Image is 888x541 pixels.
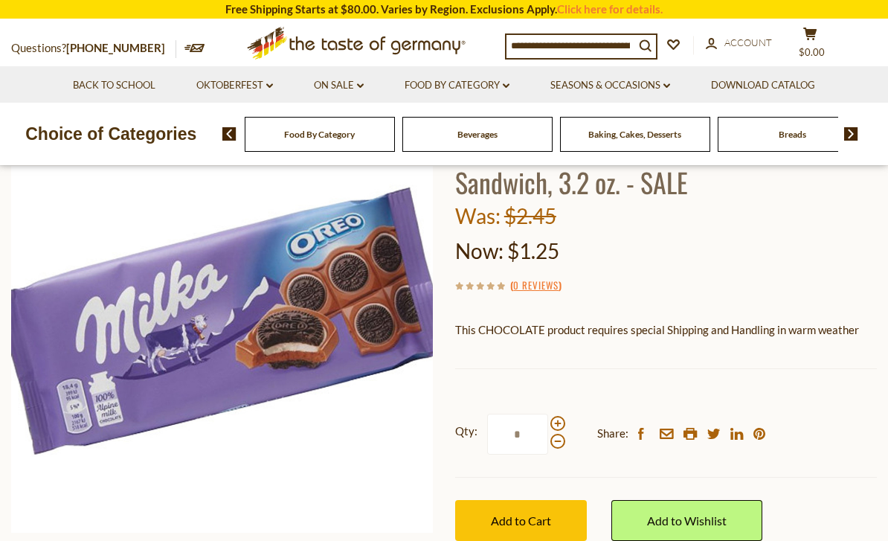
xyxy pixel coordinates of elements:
[196,77,273,94] a: Oktoberfest
[284,129,355,140] a: Food By Category
[588,129,681,140] a: Baking, Cakes, Desserts
[455,321,877,339] p: This CHOCOLATE product requires special Shipping and Handling in warm weather
[457,129,498,140] a: Beverages
[706,35,772,51] a: Account
[455,500,587,541] button: Add to Cart
[557,2,663,16] a: Click here for details.
[66,41,165,54] a: [PHONE_NUMBER]
[550,77,670,94] a: Seasons & Occasions
[487,414,548,455] input: Qty:
[491,513,551,528] span: Add to Cart
[405,77,509,94] a: Food By Category
[724,36,772,48] span: Account
[779,129,806,140] a: Breads
[73,77,155,94] a: Back to School
[222,127,237,141] img: previous arrow
[455,422,477,441] strong: Qty:
[513,278,559,294] a: 0 Reviews
[11,39,176,58] p: Questions?
[507,238,559,263] span: $1.25
[455,203,501,228] label: Was:
[455,132,877,199] h1: Milka Chocolate with Oreo Cookie Sandwich, 3.2 oz. - SALE
[788,27,832,64] button: $0.00
[510,278,562,292] span: ( )
[597,424,628,443] span: Share:
[455,238,503,263] label: Now:
[711,77,815,94] a: Download Catalog
[504,203,556,228] span: $2.45
[844,127,858,141] img: next arrow
[11,110,434,533] img: Milka Chocolate with Oreo Cookie Sandwich, 3.2 oz. - SALE
[469,350,877,368] li: We will ship this product in heat-protective packaging and ice during warm weather months or to w...
[314,77,364,94] a: On Sale
[611,500,762,541] a: Add to Wishlist
[799,46,825,58] span: $0.00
